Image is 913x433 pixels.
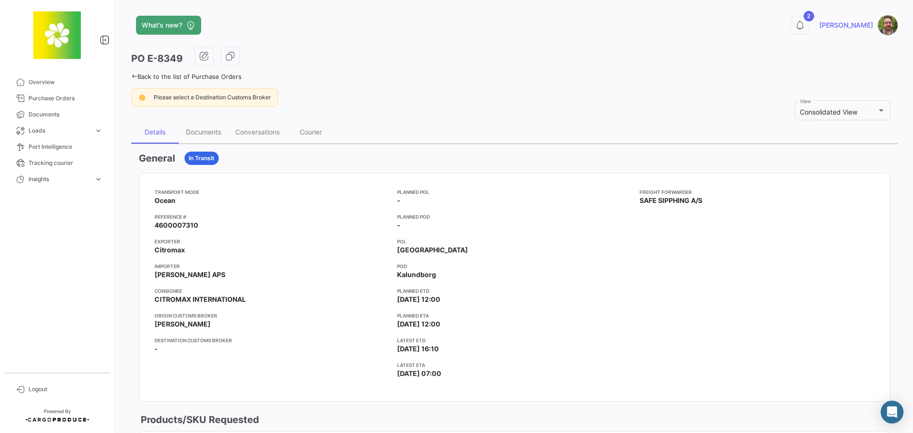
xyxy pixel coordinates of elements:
[397,287,632,295] app-card-info-title: Planned ETD
[800,108,857,116] span: Consolidated View
[155,344,158,354] span: -
[819,20,873,30] span: [PERSON_NAME]
[29,94,103,103] span: Purchase Orders
[881,401,903,423] div: Abrir Intercom Messenger
[397,245,468,255] span: [GEOGRAPHIC_DATA]
[8,74,107,90] a: Overview
[397,312,632,319] app-card-info-title: Planned ETA
[139,152,175,165] h3: General
[155,238,389,245] app-card-info-title: Exporter
[139,413,259,426] h3: Products/SKU Requested
[29,78,103,87] span: Overview
[640,188,874,196] app-card-info-title: Freight Forwarder
[155,188,389,196] app-card-info-title: Transport mode
[397,196,400,205] span: -
[8,155,107,171] a: Tracking courier
[8,139,107,155] a: Port Intelligence
[131,52,183,65] h3: PO E-8349
[640,196,702,205] span: SAFE SIPPHING A/S
[155,262,389,270] app-card-info-title: Importer
[29,143,103,151] span: Port Intelligence
[300,128,322,136] div: Courier
[94,126,103,135] span: expand_more
[155,295,246,304] span: CITROMAX INTERNATIONAL
[397,262,632,270] app-card-info-title: POD
[397,270,436,279] span: Kalundborg
[155,270,225,279] span: [PERSON_NAME] APS
[29,385,103,394] span: Logout
[29,110,103,119] span: Documents
[235,128,280,136] div: Conversations
[397,238,632,245] app-card-info-title: POL
[155,245,185,255] span: Citromax
[397,337,632,344] app-card-info-title: Latest ETD
[8,90,107,106] a: Purchase Orders
[186,128,221,136] div: Documents
[155,196,175,205] span: Ocean
[155,337,389,344] app-card-info-title: Destination Customs Broker
[154,94,271,101] span: Please select a Destination Customs Broker
[136,16,201,35] button: What's new?
[397,213,632,221] app-card-info-title: Planned POD
[145,128,165,136] div: Details
[142,20,182,30] span: What's new?
[94,175,103,183] span: expand_more
[397,221,400,230] span: -
[155,287,389,295] app-card-info-title: Consignee
[33,11,81,59] img: 8664c674-3a9e-46e9-8cba-ffa54c79117b.jfif
[131,73,242,80] a: Back to the list of Purchase Orders
[397,295,440,304] span: [DATE] 12:00
[155,319,211,329] span: [PERSON_NAME]
[189,154,214,163] span: In Transit
[397,344,439,354] span: [DATE] 16:10
[397,319,440,329] span: [DATE] 12:00
[397,188,632,196] app-card-info-title: Planned POL
[155,221,198,230] span: 4600007310
[8,106,107,123] a: Documents
[397,361,632,369] app-card-info-title: Latest ETA
[29,159,103,167] span: Tracking courier
[155,213,389,221] app-card-info-title: Reference #
[878,15,898,35] img: SR.jpg
[397,369,441,378] span: [DATE] 07:00
[29,126,90,135] span: Loads
[29,175,90,183] span: Insights
[155,312,389,319] app-card-info-title: Origin Customs Broker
